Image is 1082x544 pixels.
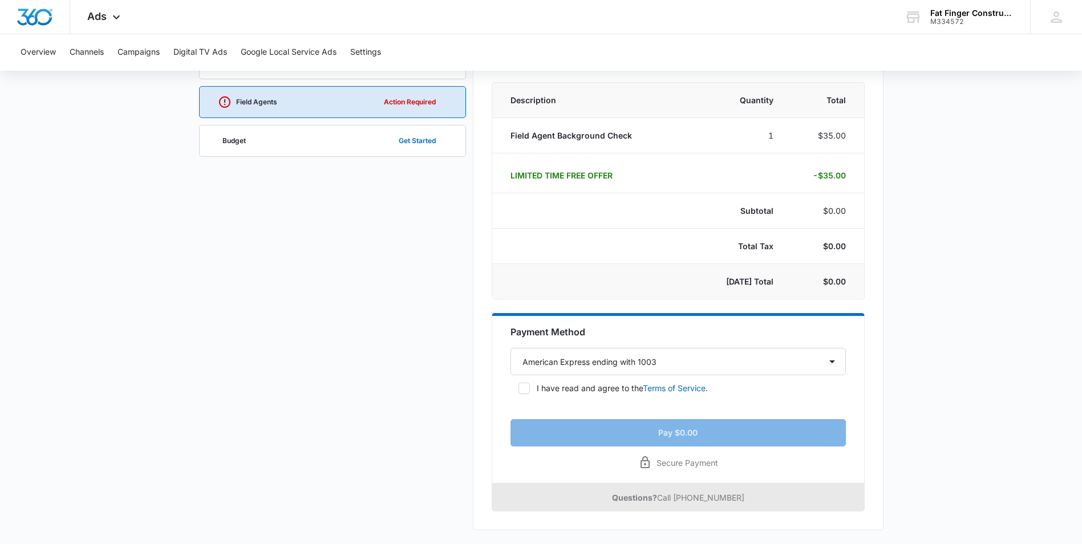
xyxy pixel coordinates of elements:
[510,129,659,141] p: Field Agent Background Check
[801,275,846,287] p: $0.00
[492,484,865,511] div: Call [PHONE_NUMBER]
[801,240,846,252] p: $0.00
[687,275,773,287] p: [DATE] Total
[673,118,787,153] td: 1
[222,137,246,144] p: Budget
[510,169,659,181] p: Limited Time Free Offer
[70,34,104,71] button: Channels
[236,99,277,105] p: Field Agents
[687,94,773,106] span: Quantity
[687,205,773,217] p: Subtotal
[87,10,107,22] span: Ads
[510,94,659,106] span: Description
[21,34,56,71] button: Overview
[537,382,708,394] p: I have read and agree to the .
[687,240,773,252] p: Total Tax
[387,127,447,155] button: Get Started
[801,94,846,106] span: Total
[173,34,227,71] button: Digital TV Ads
[787,118,864,153] td: $35.00
[199,125,466,157] a: BudgetGet Started
[372,88,447,116] button: Action Required
[241,34,337,71] button: Google Local Service Ads
[787,193,864,229] td: $0.00
[930,18,1014,26] div: account id
[199,86,466,118] a: Field AgentsAction Required
[510,325,846,339] h2: Payment Method
[930,9,1014,18] div: account name
[657,457,718,469] p: Secure Payment
[350,34,381,71] button: Settings
[643,383,706,393] a: Terms of Service
[801,169,846,181] p: -$35.00
[612,493,657,502] strong: Questions?
[117,34,160,71] button: Campaigns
